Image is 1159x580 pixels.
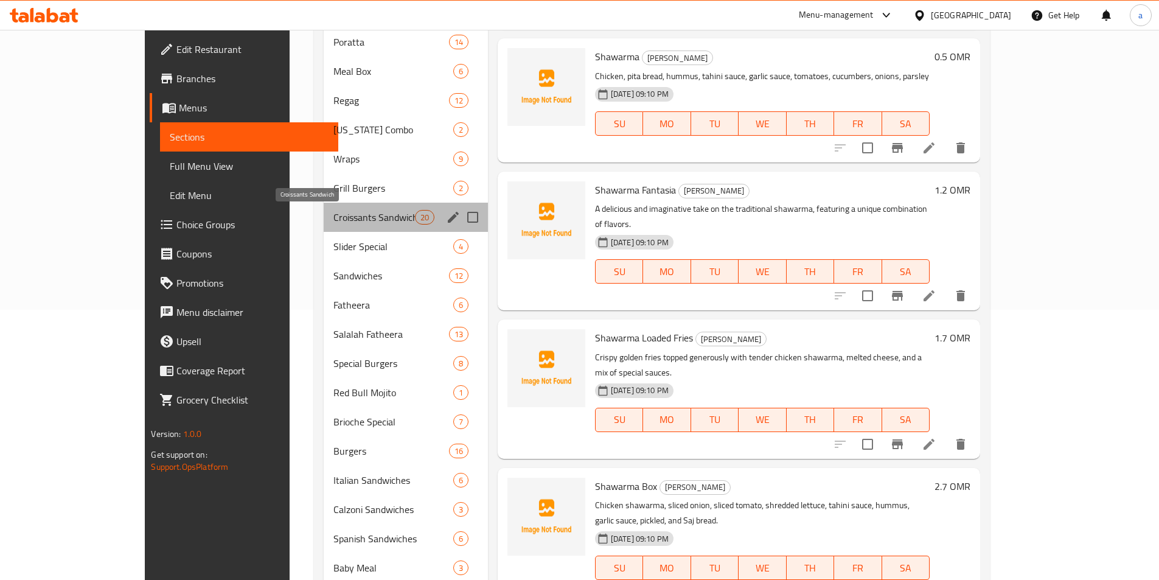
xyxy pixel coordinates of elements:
[176,246,329,261] span: Coupons
[324,86,488,115] div: Regag12
[642,51,713,65] div: Baba Shawarma
[333,327,448,341] span: Salalah Fatheera
[887,263,925,281] span: SA
[507,478,585,556] img: Shawarma Box
[324,349,488,378] div: Special Burgers8
[324,232,488,261] div: Slider Special4
[600,263,638,281] span: SU
[454,241,468,253] span: 4
[453,298,468,312] div: items
[743,559,781,577] span: WE
[834,111,882,136] button: FR
[595,329,693,347] span: Shawarma Loaded Fries
[454,299,468,311] span: 6
[787,259,834,284] button: TH
[454,124,468,136] span: 2
[170,188,329,203] span: Edit Menu
[787,556,834,580] button: TH
[333,444,448,458] span: Burgers
[935,48,970,65] h6: 0.5 OMR
[855,283,880,309] span: Select to update
[799,8,874,23] div: Menu-management
[660,480,731,495] div: Baba Shawarma
[170,130,329,144] span: Sections
[176,393,329,407] span: Grocery Checklist
[333,561,453,575] div: Baby Meal
[743,263,781,281] span: WE
[453,122,468,137] div: items
[595,69,930,84] p: Chicken, pita bread, hummus, tahini sauce, garlic sauce, tomatoes, cucumbers, onions, parsley
[160,152,338,181] a: Full Menu View
[887,115,925,133] span: SA
[883,281,912,310] button: Branch-specific-item
[739,111,786,136] button: WE
[834,556,882,580] button: FR
[450,37,468,48] span: 14
[176,71,329,86] span: Branches
[606,533,673,545] span: [DATE] 09:10 PM
[150,35,338,64] a: Edit Restaurant
[696,559,734,577] span: TU
[507,48,585,126] img: Shawarma
[333,385,453,400] div: Red Bull Mojito
[454,66,468,77] span: 6
[648,263,686,281] span: MO
[333,502,453,517] span: Calzoni Sandwiches
[333,239,453,254] div: Slider Special
[324,261,488,290] div: Sandwiches12
[595,181,676,199] span: Shawarma Fantasia
[450,270,468,282] span: 12
[883,430,912,459] button: Branch-specific-item
[151,459,228,475] a: Support.OpsPlatform
[444,208,462,226] button: edit
[453,414,468,429] div: items
[150,327,338,356] a: Upsell
[183,426,201,442] span: 1.0.0
[333,152,453,166] span: Wraps
[454,562,468,574] span: 3
[324,378,488,407] div: Red Bull Mojito1
[333,414,453,429] span: Brioche Special
[333,268,448,283] span: Sandwiches
[946,430,975,459] button: delete
[454,183,468,194] span: 2
[643,111,691,136] button: MO
[450,95,468,107] span: 12
[922,141,936,155] a: Edit menu item
[696,332,766,346] span: [PERSON_NAME]
[743,115,781,133] span: WE
[324,144,488,173] div: Wraps9
[935,329,970,346] h6: 1.7 OMR
[176,334,329,349] span: Upsell
[946,133,975,162] button: delete
[333,473,453,487] span: Italian Sandwiches
[324,466,488,495] div: Italian Sandwiches6
[882,556,930,580] button: SA
[792,411,829,428] span: TH
[643,259,691,284] button: MO
[176,42,329,57] span: Edit Restaurant
[150,385,338,414] a: Grocery Checklist
[150,298,338,327] a: Menu disclaimer
[855,432,880,457] span: Select to update
[324,320,488,349] div: Salalah Fatheera13
[882,259,930,284] button: SA
[507,329,585,407] img: Shawarma Loaded Fries
[333,35,448,49] span: Poratta
[839,263,877,281] span: FR
[691,408,739,432] button: TU
[507,181,585,259] img: Shawarma Fantasia
[454,416,468,428] span: 7
[449,268,468,283] div: items
[787,408,834,432] button: TH
[696,411,734,428] span: TU
[151,447,207,463] span: Get support on:
[449,327,468,341] div: items
[595,47,639,66] span: Shawarma
[324,407,488,436] div: Brioche Special7
[883,133,912,162] button: Branch-specific-item
[935,478,970,495] h6: 2.7 OMR
[324,495,488,524] div: Calzoni Sandwiches3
